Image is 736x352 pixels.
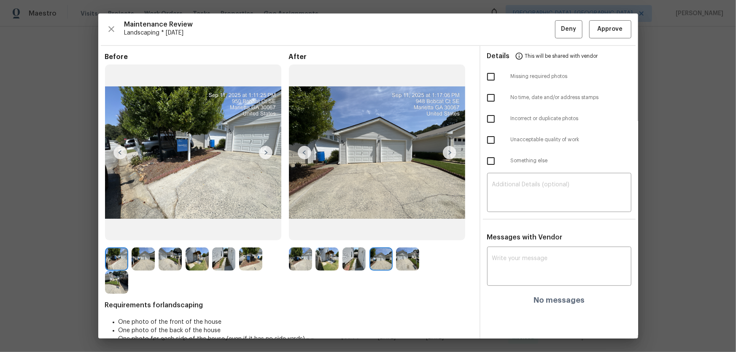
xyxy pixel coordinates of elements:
[534,296,585,304] h4: No messages
[480,108,638,129] div: Incorrect or duplicate photos
[113,146,127,159] img: left-chevron-button-url
[511,73,631,80] span: Missing required photos
[511,136,631,143] span: Unacceptable quality of work
[124,20,555,29] span: Maintenance Review
[511,157,631,164] span: Something else
[555,20,582,38] button: Deny
[119,335,473,343] li: One photo for each side of the house (even if it has no side yards)
[289,53,473,61] span: After
[589,20,631,38] button: Approve
[105,301,473,309] span: Requirements for landscaping
[298,146,311,159] img: left-chevron-button-url
[259,146,272,159] img: right-chevron-button-url
[598,24,623,35] span: Approve
[124,29,555,37] span: Landscaping * [DATE]
[119,326,473,335] li: One photo of the back of the house
[443,146,456,159] img: right-chevron-button-url
[480,129,638,150] div: Unacceptable quality of work
[525,46,598,66] span: This will be shared with vendor
[487,46,510,66] span: Details
[511,115,631,122] span: Incorrect or duplicate photos
[105,53,289,61] span: Before
[511,94,631,101] span: No time, date and/or address stamps
[480,150,638,172] div: Something else
[561,24,576,35] span: Deny
[480,87,638,108] div: No time, date and/or address stamps
[119,318,473,326] li: One photo of the front of the house
[480,66,638,87] div: Missing required photos
[487,234,563,241] span: Messages with Vendor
